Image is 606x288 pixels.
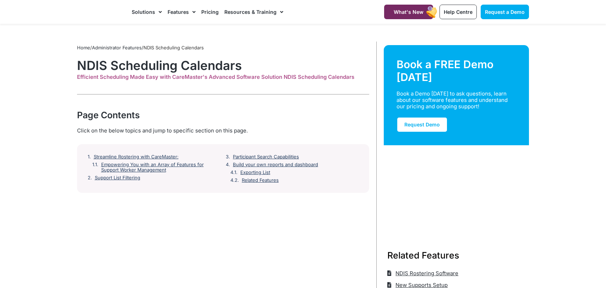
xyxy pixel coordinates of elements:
[384,145,529,232] img: Support Worker and NDIS Participant out for a coffee.
[95,175,140,181] a: Support List Filtering
[92,45,142,50] a: Administrator Features
[77,74,369,80] div: Efficient Scheduling Made Easy with CareMaster's Advanced Software Solution NDIS Scheduling Calen...
[387,267,459,279] a: NDIS Rostering Software
[77,127,369,135] div: Click on the below topics and jump to specific section on this page.
[233,154,299,160] a: Participant Search Capabilities
[94,154,179,160] a: Streamline Rostering with CareMaster:
[77,7,125,17] img: CareMaster Logo
[444,9,473,15] span: Help Centre
[404,121,440,127] span: Request Demo
[242,178,279,183] a: Related Features
[481,5,529,19] a: Request a Demo
[397,117,448,132] a: Request Demo
[101,162,220,173] a: Empowering You with an Array of Features for Support Worker Management
[143,45,204,50] span: NDIS Scheduling Calendars
[240,170,270,175] a: Exporting List
[77,109,369,121] div: Page Contents
[440,5,477,19] a: Help Centre
[397,58,517,83] div: Book a FREE Demo [DATE]
[233,162,318,168] a: Build your own reports and dashboard
[394,9,424,15] span: What's New
[485,9,525,15] span: Request a Demo
[77,45,90,50] a: Home
[387,249,526,262] h3: Related Features
[77,45,204,50] span: / /
[384,5,433,19] a: What's New
[77,58,369,73] h1: NDIS Scheduling Calendars
[394,267,458,279] span: NDIS Rostering Software
[397,91,508,110] div: Book a Demo [DATE] to ask questions, learn about our software features and understand our pricing...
